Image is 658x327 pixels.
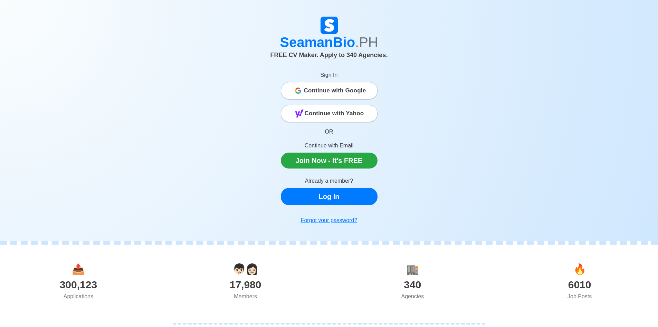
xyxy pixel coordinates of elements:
button: Continue with Google [281,82,378,99]
span: users [233,263,258,275]
span: FREE CV Maker. Apply to 340 Agencies. [270,52,388,58]
span: agencies [406,263,419,275]
p: Already a member? [281,177,378,185]
div: 340 [329,277,496,292]
img: Logo [321,17,338,34]
span: jobs [573,263,586,275]
button: Continue with Yahoo [281,105,378,122]
span: .PH [355,35,378,50]
a: Log In [281,188,378,205]
span: applications [72,263,85,275]
p: OR [281,128,378,136]
u: Forgot your password? [301,217,357,223]
div: 17,980 [162,277,329,292]
a: Join Now - It's FREE [281,153,378,169]
div: Agencies [329,292,496,301]
p: Sign In [281,71,378,79]
h1: SeamanBio [137,34,521,51]
p: Continue with Email [281,142,378,150]
div: Members [162,292,329,301]
span: Continue with Google [304,84,366,98]
span: Continue with Yahoo [305,107,364,120]
a: Forgot your password? [281,214,378,227]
